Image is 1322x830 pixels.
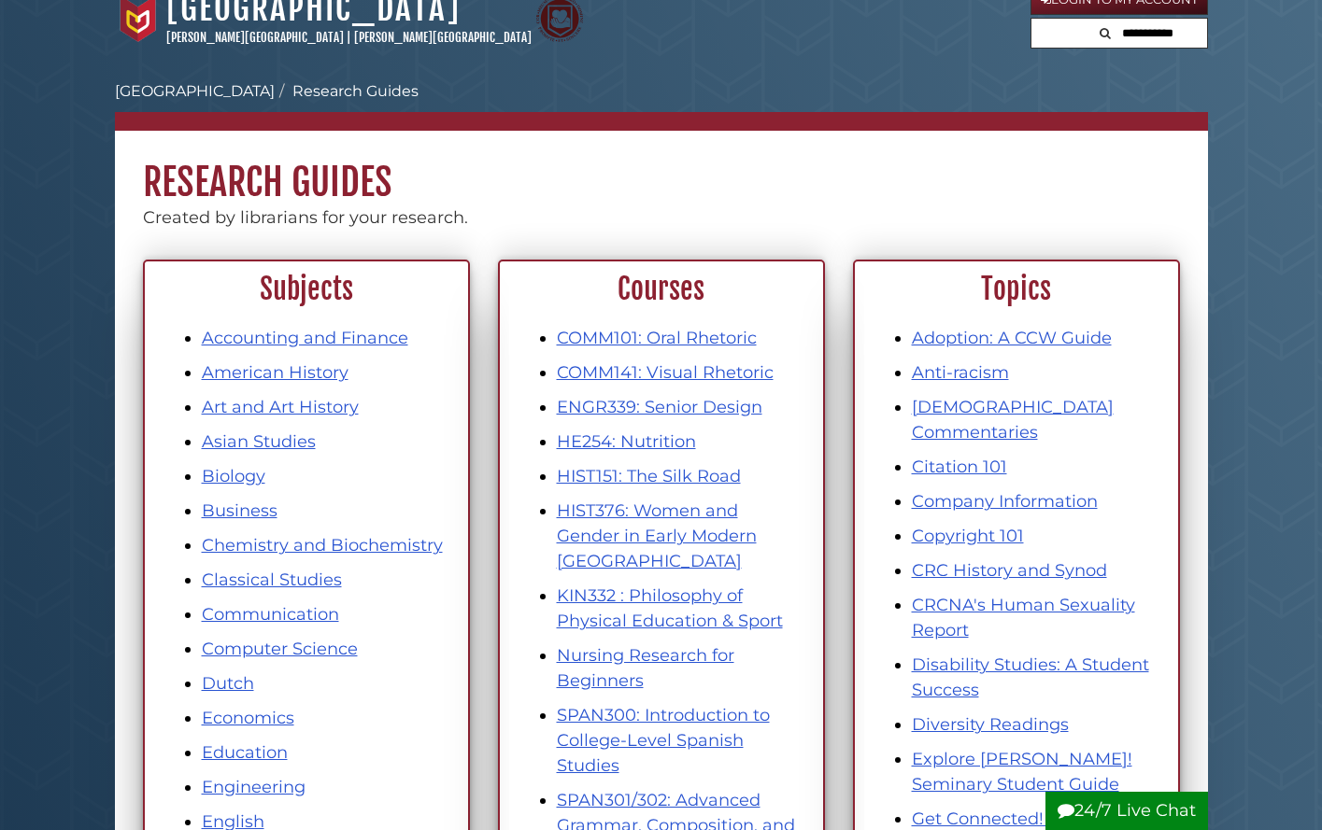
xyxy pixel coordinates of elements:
span: | [347,30,351,45]
a: [PERSON_NAME][GEOGRAPHIC_DATA] [354,30,532,45]
a: Anti-racism [912,362,1009,383]
h2: Topics [865,272,1168,307]
a: Diversity Readings [912,714,1069,735]
button: Search [1094,19,1116,44]
a: Explore [PERSON_NAME]! Seminary Student Guide [912,749,1132,795]
h2: Courses [510,272,813,307]
a: Company Information [912,491,1098,512]
a: Economics [202,708,294,728]
a: SPAN300: Introduction to College-Level Spanish Studies [557,705,770,776]
a: COMM101: Oral Rhetoric [557,328,757,348]
a: [PERSON_NAME][GEOGRAPHIC_DATA] [166,30,344,45]
i: Search [1100,27,1111,39]
a: Asian Studies [202,431,316,452]
a: Disability Studies: A Student Success [912,654,1149,700]
a: Accounting and Finance [202,328,408,348]
h1: Research Guides [115,131,1208,205]
a: Engineering [202,777,306,797]
a: KIN332 : Philosophy of Physical Education & Sport [557,585,783,631]
a: [GEOGRAPHIC_DATA] [115,82,275,100]
a: ENGR339: Senior Design [557,397,762,417]
a: Education [202,742,288,763]
span: Created by librarians for your research. [143,207,468,228]
a: HE254: Nutrition [557,431,696,452]
a: COMM141: Visual Rhetoric [557,362,774,383]
a: Research Guides [292,82,419,100]
a: American History [202,362,348,383]
h2: Subjects [155,272,458,307]
nav: breadcrumb [115,80,1208,131]
a: Nursing Research for Beginners [557,645,734,691]
a: Biology [202,466,265,486]
a: Business [202,500,277,521]
a: Classical Studies [202,570,342,590]
a: Adoption: A CCW Guide [912,328,1112,348]
a: CRC History and Synod [912,560,1107,581]
a: Dutch [202,673,254,694]
a: HIST151: The Silk Road [557,466,741,486]
button: 24/7 Live Chat [1045,792,1208,830]
a: Art and Art History [202,397,359,417]
a: Copyright 101 [912,526,1024,546]
a: Communication [202,604,339,625]
a: Computer Science [202,639,358,659]
a: [DEMOGRAPHIC_DATA] Commentaries [912,397,1114,443]
a: HIST376: Women and Gender in Early Modern [GEOGRAPHIC_DATA] [557,500,757,571]
a: Chemistry and Biochemistry [202,535,443,556]
a: CRCNA's Human Sexuality Report [912,595,1135,640]
a: Citation 101 [912,457,1007,477]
